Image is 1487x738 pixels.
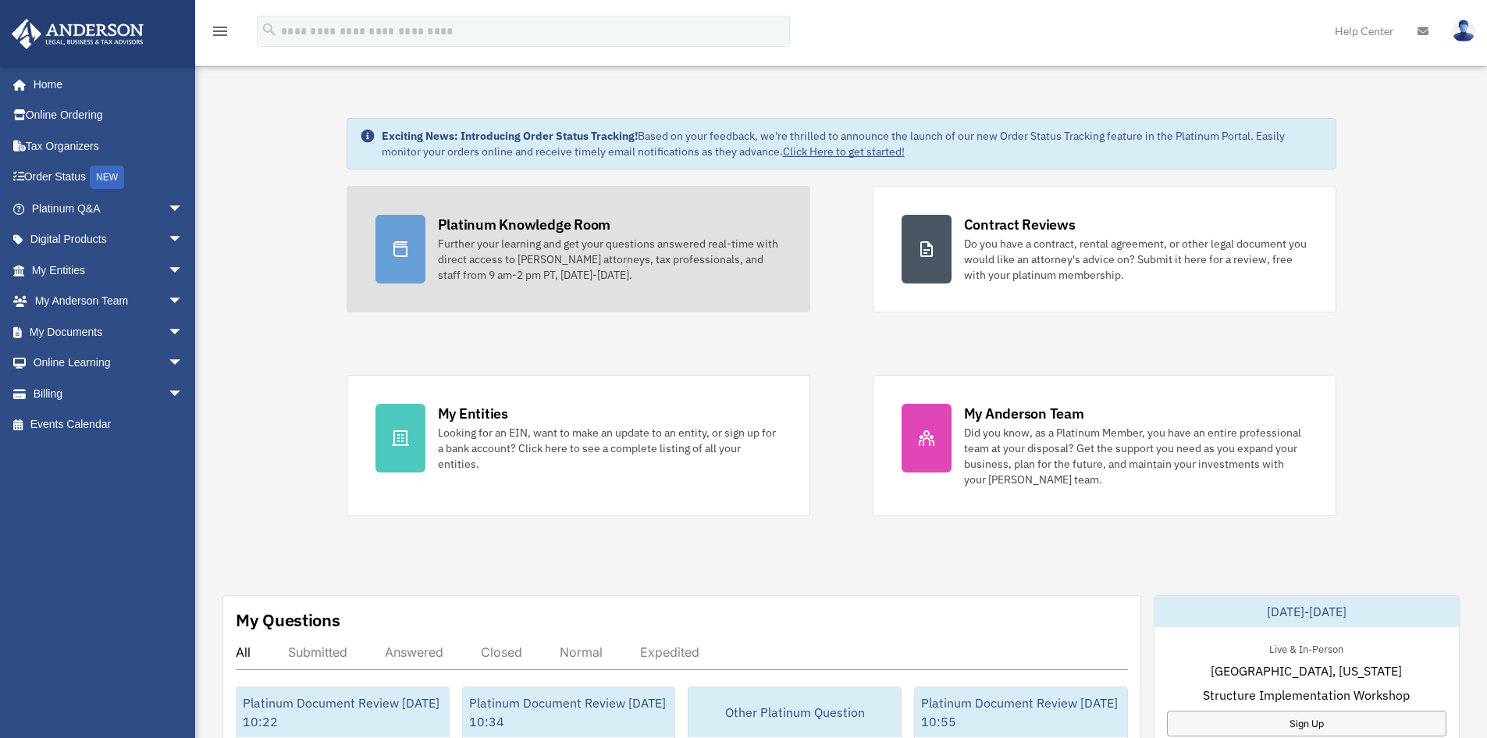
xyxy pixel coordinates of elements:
[688,687,901,737] div: Other Platinum Question
[560,644,603,660] div: Normal
[11,286,207,317] a: My Anderson Teamarrow_drop_down
[382,129,638,143] strong: Exciting News: Introducing Order Status Tracking!
[915,687,1127,737] div: Platinum Document Review [DATE] 10:55
[347,186,810,312] a: Platinum Knowledge Room Further your learning and get your questions answered real-time with dire...
[964,425,1307,487] div: Did you know, as a Platinum Member, you have an entire professional team at your disposal? Get th...
[11,193,207,224] a: Platinum Q&Aarrow_drop_down
[640,644,699,660] div: Expedited
[1167,711,1446,736] a: Sign Up
[438,236,781,283] div: Further your learning and get your questions answered real-time with direct access to [PERSON_NAM...
[11,348,207,379] a: Online Learningarrow_drop_down
[347,375,810,516] a: My Entities Looking for an EIN, want to make an update to an entity, or sign up for a bank accoun...
[11,224,207,255] a: Digital Productsarrow_drop_down
[382,128,1323,159] div: Based on your feedback, we're thrilled to announce the launch of our new Order Status Tracking fe...
[211,27,229,41] a: menu
[236,644,251,660] div: All
[168,255,199,287] span: arrow_drop_down
[463,687,675,737] div: Platinum Document Review [DATE] 10:34
[168,224,199,256] span: arrow_drop_down
[873,186,1336,312] a: Contract Reviews Do you have a contract, rental agreement, or other legal document you would like...
[1452,20,1475,42] img: User Pic
[168,378,199,410] span: arrow_drop_down
[90,166,124,189] div: NEW
[168,316,199,348] span: arrow_drop_down
[964,236,1307,283] div: Do you have a contract, rental agreement, or other legal document you would like an attorney's ad...
[288,644,347,660] div: Submitted
[11,100,207,131] a: Online Ordering
[1211,661,1402,680] span: [GEOGRAPHIC_DATA], [US_STATE]
[11,316,207,348] a: My Documentsarrow_drop_down
[1154,596,1459,627] div: [DATE]-[DATE]
[168,348,199,380] span: arrow_drop_down
[11,69,199,100] a: Home
[438,404,508,423] div: My Entities
[237,687,449,737] div: Platinum Document Review [DATE] 10:22
[438,215,611,234] div: Platinum Knowledge Room
[11,255,207,286] a: My Entitiesarrow_drop_down
[385,644,443,660] div: Answered
[1257,640,1356,656] div: Live & In-Person
[211,22,229,41] i: menu
[7,19,148,49] img: Anderson Advisors Platinum Portal
[168,286,199,318] span: arrow_drop_down
[11,409,207,440] a: Events Calendar
[236,608,340,632] div: My Questions
[964,215,1076,234] div: Contract Reviews
[261,21,278,38] i: search
[873,375,1336,516] a: My Anderson Team Did you know, as a Platinum Member, you have an entire professional team at your...
[11,130,207,162] a: Tax Organizers
[11,162,207,194] a: Order StatusNEW
[481,644,522,660] div: Closed
[1203,686,1410,704] span: Structure Implementation Workshop
[964,404,1084,423] div: My Anderson Team
[438,425,781,472] div: Looking for an EIN, want to make an update to an entity, or sign up for a bank account? Click her...
[783,144,905,159] a: Click Here to get started!
[11,378,207,409] a: Billingarrow_drop_down
[168,193,199,225] span: arrow_drop_down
